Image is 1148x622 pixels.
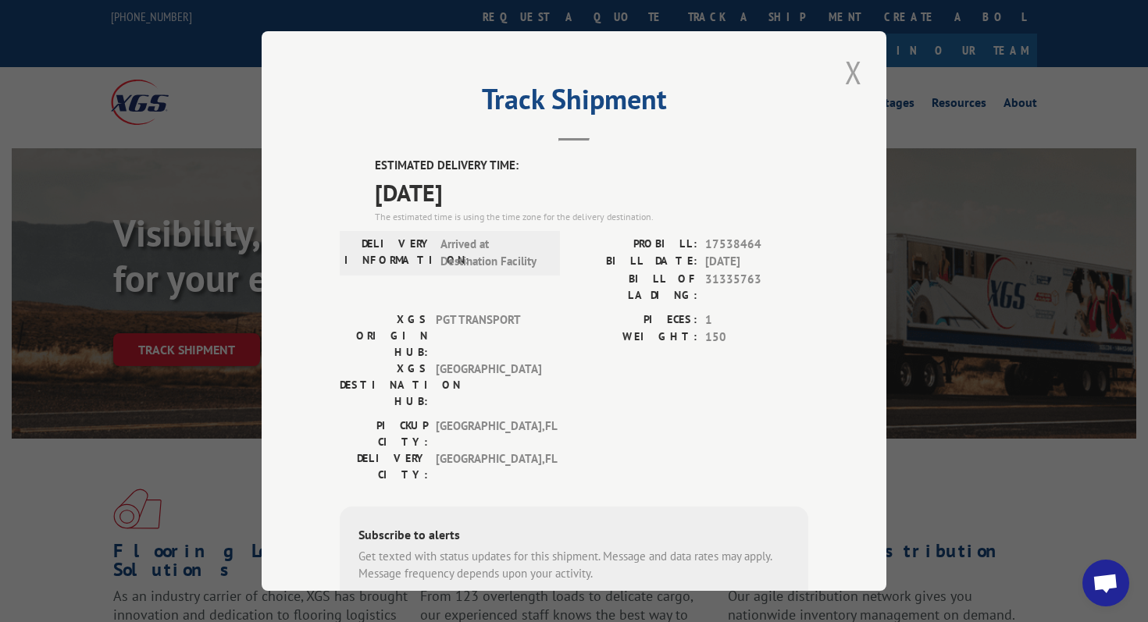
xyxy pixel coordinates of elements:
span: 150 [705,329,808,347]
span: Arrived at Destination Facility [440,235,546,270]
a: Open chat [1082,560,1129,606]
label: ESTIMATED DELIVERY TIME: [375,157,808,175]
label: PICKUP CITY: [340,417,428,450]
span: [GEOGRAPHIC_DATA] , FL [436,417,541,450]
label: DELIVERY INFORMATION: [344,235,433,270]
span: [DATE] [375,174,808,209]
label: XGS DESTINATION HUB: [340,360,428,409]
span: 17538464 [705,235,808,253]
label: BILL OF LADING: [574,270,697,303]
label: XGS ORIGIN HUB: [340,311,428,360]
span: 1 [705,311,808,329]
span: PGT TRANSPORT [436,311,541,360]
div: Get texted with status updates for this shipment. Message and data rates may apply. Message frequ... [358,547,790,582]
span: [GEOGRAPHIC_DATA] [436,360,541,409]
label: BILL DATE: [574,253,697,271]
label: DELIVERY CITY: [340,450,428,482]
div: The estimated time is using the time zone for the delivery destination. [375,209,808,223]
label: PIECES: [574,311,697,329]
span: [DATE] [705,253,808,271]
button: Close modal [840,51,867,94]
label: PROBILL: [574,235,697,253]
div: Subscribe to alerts [358,524,790,547]
span: 31335763 [705,270,808,303]
label: WEIGHT: [574,329,697,347]
span: [GEOGRAPHIC_DATA] , FL [436,450,541,482]
h2: Track Shipment [340,88,808,118]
